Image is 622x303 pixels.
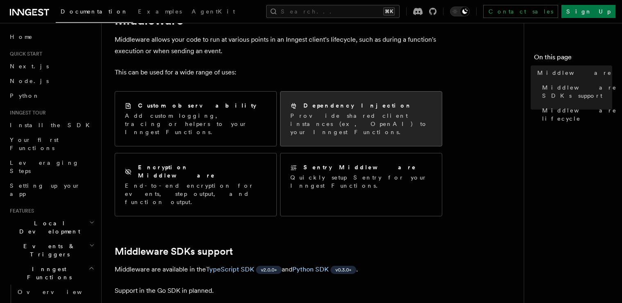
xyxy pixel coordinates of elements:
button: Search...⌘K [266,5,400,18]
span: Install the SDK [10,122,95,128]
span: Setting up your app [10,182,80,197]
span: Documentation [61,8,128,15]
h2: Dependency Injection [303,101,412,110]
a: Sign Up [561,5,615,18]
p: Provide shared client instances (ex, OpenAI) to your Inngest Functions. [290,112,432,136]
span: Inngest tour [7,110,46,116]
span: Python [10,92,40,99]
a: Dependency InjectionProvide shared client instances (ex, OpenAI) to your Inngest Functions. [280,91,442,146]
span: Features [7,208,34,214]
span: Local Development [7,219,89,236]
a: Next.js [7,59,96,74]
h2: Encryption Middleware [138,163,267,180]
a: Examples [133,2,187,22]
a: Middleware SDKs support [539,80,612,103]
a: TypeScript SDK [206,265,254,273]
span: AgentKit [192,8,235,15]
button: Local Development [7,216,96,239]
p: Middleware are available in the and . [115,264,442,275]
p: This can be used for a wide range of uses: [115,67,442,78]
a: Sentry MiddlewareQuickly setup Sentry for your Inngest Functions. [280,153,442,216]
a: Middleware [534,65,612,80]
a: Home [7,29,96,44]
span: Your first Functions [10,137,59,151]
a: Encryption MiddlewareEnd-to-end encryption for events, step output, and function output. [115,153,277,216]
a: Documentation [56,2,133,23]
p: Middleware allows your code to run at various points in an Inngest client's lifecycle, such as du... [115,34,442,57]
span: Next.js [10,63,49,70]
span: Middleware lifecycle [542,106,617,123]
h4: On this page [534,52,612,65]
a: Middleware lifecycle [539,103,612,126]
button: Events & Triggers [7,239,96,262]
a: Leveraging Steps [7,155,96,178]
h2: Custom observability [138,101,256,110]
a: AgentKit [187,2,240,22]
span: Examples [138,8,182,15]
span: Middleware [537,69,612,77]
span: Middleware SDKs support [542,83,617,100]
span: Leveraging Steps [10,159,79,174]
span: Quick start [7,51,42,57]
a: Your first Functions [7,132,96,155]
span: Inngest Functions [7,265,88,281]
p: Quickly setup Sentry for your Inngest Functions. [290,173,432,190]
span: v0.3.0+ [335,267,351,273]
a: Python [7,88,96,103]
span: v2.0.0+ [261,267,277,273]
span: Home [10,33,33,41]
a: Install the SDK [7,118,96,132]
kbd: ⌘K [383,7,395,16]
a: Python SDK [292,265,329,273]
span: Overview [18,289,102,295]
button: Toggle dark mode [450,7,470,16]
a: Node.js [7,74,96,88]
a: Overview [14,285,96,299]
span: Node.js [10,78,49,84]
p: Support in the Go SDK in planned. [115,285,442,296]
button: Inngest Functions [7,262,96,285]
a: Middleware SDKs support [115,246,233,257]
a: Contact sales [483,5,558,18]
h2: Sentry Middleware [303,163,416,171]
p: Add custom logging, tracing or helpers to your Inngest Functions. [125,112,267,136]
a: Custom observabilityAdd custom logging, tracing or helpers to your Inngest Functions. [115,91,277,146]
span: Events & Triggers [7,242,89,258]
a: Setting up your app [7,178,96,201]
p: End-to-end encryption for events, step output, and function output. [125,182,267,206]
